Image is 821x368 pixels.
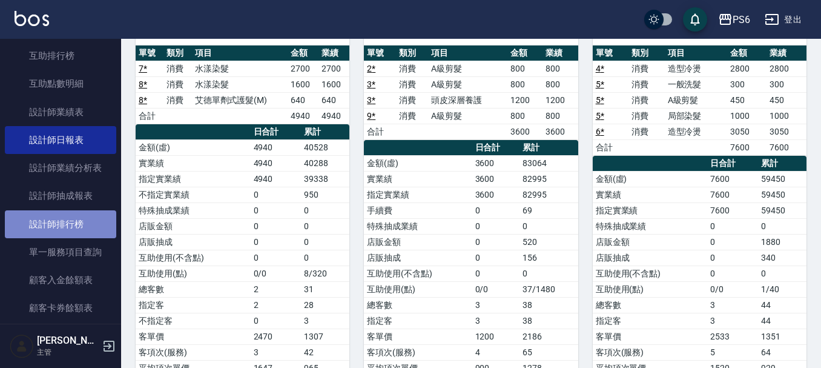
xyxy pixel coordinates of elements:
td: 1351 [758,329,806,344]
td: 2533 [707,329,758,344]
td: 消費 [628,92,664,108]
td: 0 [301,202,349,218]
p: 主管 [37,347,99,358]
td: 特殊抽成業績 [364,218,472,234]
td: 38 [519,313,578,329]
td: 3600 [472,171,520,187]
td: 4940 [251,139,302,155]
td: 950 [301,187,349,202]
td: 指定客 [593,313,708,329]
td: 5 [707,344,758,360]
td: 0 [472,250,520,266]
td: 店販金額 [136,218,251,234]
td: 水漾染髮 [192,61,288,76]
a: 設計師排行榜 [5,210,116,238]
td: 39338 [301,171,349,187]
td: 總客數 [136,281,251,297]
th: 日合計 [251,124,302,140]
td: 3600 [472,187,520,202]
a: 設計師業績分析表 [5,154,116,182]
th: 業績 [767,45,806,61]
td: 3 [472,313,520,329]
td: 0 [707,266,758,281]
td: 2800 [727,61,767,76]
a: 顧客卡券餘額表 [5,294,116,322]
td: 1307 [301,329,349,344]
td: 82995 [519,187,578,202]
td: 0 [472,202,520,218]
button: 登出 [760,8,806,31]
td: 800 [542,108,578,124]
table: a dense table [593,45,806,156]
td: 3050 [767,124,806,139]
td: 特殊抽成業績 [593,218,708,234]
td: 0 [707,218,758,234]
td: 0 [758,266,806,281]
td: 一般洗髮 [665,76,727,92]
td: 0 [707,250,758,266]
td: 3 [472,297,520,313]
td: 消費 [628,108,664,124]
div: PS6 [733,12,750,27]
td: 0/0 [251,266,302,281]
td: 7600 [727,139,767,155]
td: 互助使用(點) [136,266,251,281]
td: 互助使用(點) [593,281,708,297]
td: 1880 [758,234,806,250]
td: 0 [758,218,806,234]
td: 實業績 [364,171,472,187]
td: 0 [707,234,758,250]
td: 450 [767,92,806,108]
td: 800 [507,61,542,76]
td: 客單價 [593,329,708,344]
td: 互助使用(不含點) [364,266,472,281]
td: 0/0 [472,281,520,297]
td: 64 [758,344,806,360]
td: 局部染髮 [665,108,727,124]
td: 4940 [288,108,318,124]
td: 金額(虛) [136,139,251,155]
a: 每日非現金明細 [5,323,116,350]
td: 1000 [767,108,806,124]
td: 83064 [519,155,578,171]
td: 59450 [758,202,806,218]
td: 金額(虛) [364,155,472,171]
td: 1200 [472,329,520,344]
td: 38 [519,297,578,313]
a: 互助點數明細 [5,70,116,98]
td: 指定實業績 [136,171,251,187]
td: 1600 [318,76,349,92]
td: 消費 [163,76,191,92]
td: 2700 [288,61,318,76]
th: 金額 [507,45,542,61]
td: 消費 [396,76,428,92]
td: 69 [519,202,578,218]
img: Person [10,334,34,358]
td: 1200 [507,92,542,108]
td: 消費 [163,92,191,108]
td: 0 [519,218,578,234]
a: 設計師日報表 [5,126,116,154]
td: 0 [251,313,302,329]
td: 3600 [542,124,578,139]
td: 3050 [727,124,767,139]
td: 不指定實業績 [136,187,251,202]
th: 業績 [318,45,349,61]
td: 4940 [318,108,349,124]
th: 單號 [364,45,396,61]
td: 300 [767,76,806,92]
td: 合計 [364,124,396,139]
td: 0 [472,234,520,250]
td: 店販抽成 [593,250,708,266]
td: 2 [251,281,302,297]
td: 59450 [758,187,806,202]
a: 顧客入金餘額表 [5,266,116,294]
th: 單號 [136,45,163,61]
td: 59450 [758,171,806,187]
td: 造型冷燙 [665,124,727,139]
td: 手續費 [364,202,472,218]
td: 1200 [542,92,578,108]
td: 1600 [288,76,318,92]
img: Logo [15,11,49,26]
th: 業績 [542,45,578,61]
